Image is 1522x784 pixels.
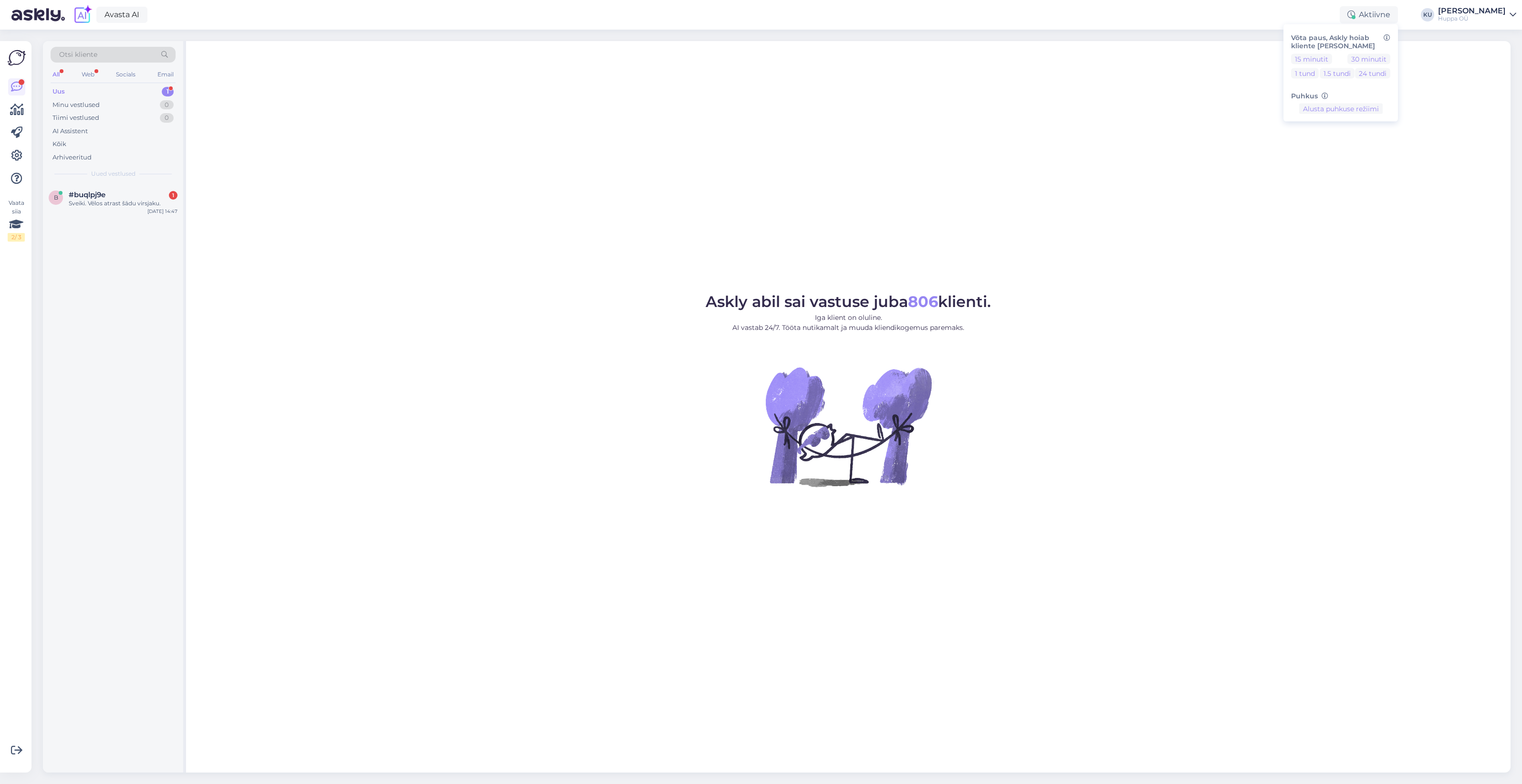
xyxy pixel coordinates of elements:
[706,292,991,311] span: Askly abil sai vastuse juba klienti.
[69,199,177,208] div: Sveiki. Vēlos atrast šādu virsjaku.
[54,194,58,201] span: b
[160,100,174,110] div: 0
[1421,8,1434,21] div: KU
[160,113,174,123] div: 0
[1438,15,1506,22] div: Huppa OÜ
[80,68,96,81] div: Web
[908,292,938,311] b: 806
[8,199,25,242] div: Vaata siia
[52,139,66,149] div: Kõik
[91,170,136,178] span: Uued vestlused
[52,100,100,110] div: Minu vestlused
[51,68,62,81] div: All
[8,233,25,242] div: 2 / 3
[73,5,93,25] img: explore-ai
[1438,7,1506,15] div: [PERSON_NAME]
[1291,92,1390,100] h6: Puhkus
[52,113,99,123] div: Tiimi vestlused
[1299,104,1383,114] button: Alusta puhkuse režiimi
[8,49,26,67] img: Askly Logo
[52,127,88,136] div: AI Assistent
[114,68,137,81] div: Socials
[1291,34,1390,50] h6: Võta paus, Askly hoiab kliente [PERSON_NAME]
[1291,68,1319,78] button: 1 tund
[1438,7,1516,22] a: [PERSON_NAME]Huppa OÜ
[52,87,65,96] div: Uus
[147,208,177,215] div: [DATE] 14:47
[1347,53,1390,64] button: 30 minutit
[96,7,147,23] a: Avasta AI
[1355,68,1390,78] button: 24 tundi
[69,191,105,199] span: #buqlpj9e
[762,340,934,512] img: No Chat active
[706,313,991,333] p: Iga klient on oluline. AI vastab 24/7. Tööta nutikamalt ja muuda kliendikogemus paremaks.
[59,50,97,60] span: Otsi kliente
[52,153,92,162] div: Arhiveeritud
[1340,6,1398,23] div: Aktiivne
[169,191,177,200] div: 1
[1320,68,1355,78] button: 1.5 tundi
[156,68,176,81] div: Email
[162,87,174,96] div: 1
[1291,53,1332,64] button: 15 minutit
